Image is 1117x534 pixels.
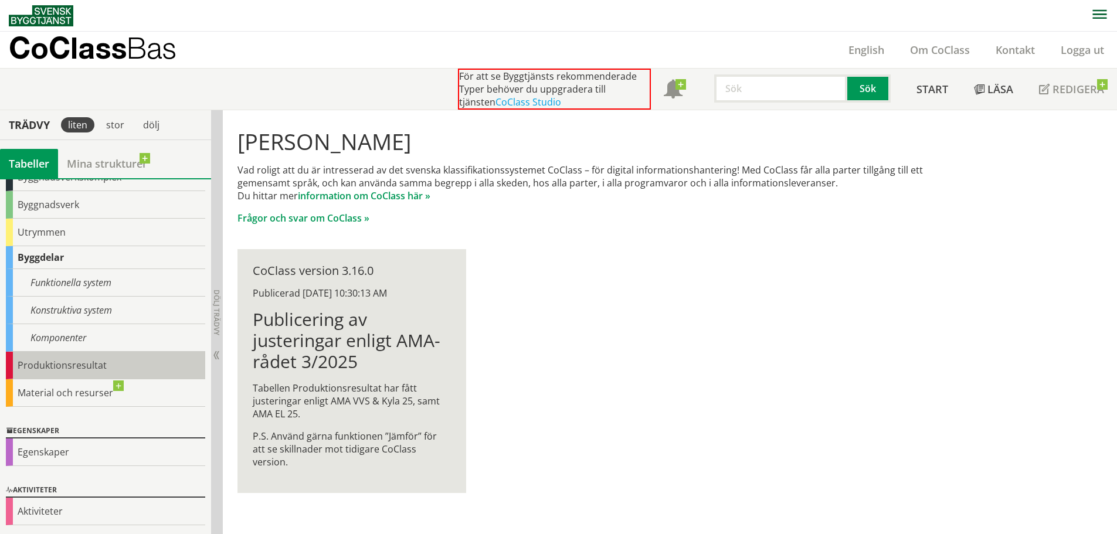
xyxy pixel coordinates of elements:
a: CoClass Studio [495,96,561,108]
div: Konstruktiva system [6,297,205,324]
div: Trädvy [2,118,56,131]
div: Egenskaper [6,438,205,466]
div: Utrymmen [6,219,205,246]
a: Läsa [961,69,1026,110]
p: CoClass [9,41,176,55]
span: Bas [127,30,176,65]
div: För att se Byggtjänsts rekommenderade Typer behöver du uppgradera till tjänsten [458,69,651,110]
span: Dölj trädvy [212,290,222,335]
div: dölj [136,117,167,132]
a: CoClassBas [9,32,202,68]
div: Funktionella system [6,269,205,297]
a: Frågor och svar om CoClass » [237,212,369,225]
a: Start [904,69,961,110]
div: Komponenter [6,324,205,352]
div: Byggnadsverk [6,191,205,219]
a: Om CoClass [897,43,983,57]
span: Start [916,82,948,96]
div: Produktionsresultat [6,352,205,379]
h1: Publicering av justeringar enligt AMA-rådet 3/2025 [253,309,450,372]
h1: [PERSON_NAME] [237,128,958,154]
div: Aktiviteter [6,498,205,525]
a: Redigera [1026,69,1117,110]
a: Kontakt [983,43,1048,57]
div: CoClass version 3.16.0 [253,264,450,277]
div: Aktiviteter [6,484,205,498]
div: Material och resurser [6,379,205,407]
span: Notifikationer [664,81,683,100]
button: Sök [847,74,891,103]
a: information om CoClass här » [298,189,430,202]
a: English [836,43,897,57]
div: Byggdelar [6,246,205,269]
input: Sök [714,74,847,103]
p: Vad roligt att du är intresserad av det svenska klassifikationssystemet CoClass – för digital inf... [237,164,958,202]
span: Redigera [1053,82,1104,96]
p: P.S. Använd gärna funktionen ”Jämför” för att se skillnader mot tidigare CoClass version. [253,430,450,468]
a: Logga ut [1048,43,1117,57]
div: Egenskaper [6,424,205,438]
div: stor [99,117,131,132]
div: Publicerad [DATE] 10:30:13 AM [253,287,450,300]
a: Mina strukturer [58,149,156,178]
div: liten [61,117,94,132]
p: Tabellen Produktionsresultat har fått justeringar enligt AMA VVS & Kyla 25, samt AMA EL 25. [253,382,450,420]
img: Svensk Byggtjänst [9,5,73,26]
span: Läsa [987,82,1013,96]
